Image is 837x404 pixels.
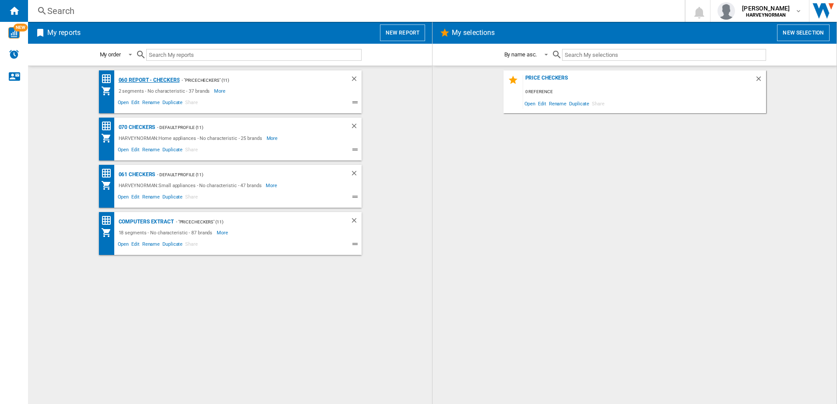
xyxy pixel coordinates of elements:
[155,122,332,133] div: - Default profile (11)
[450,24,496,41] h2: My selections
[101,73,116,84] div: Price Matrix
[214,86,227,96] span: More
[130,240,141,251] span: Edit
[161,193,184,203] span: Duplicate
[116,227,217,238] div: 18 segments - No characteristic - 87 brands
[141,240,161,251] span: Rename
[141,193,161,203] span: Rename
[266,180,278,191] span: More
[350,216,362,227] div: Delete
[267,133,279,143] span: More
[9,49,19,59] img: alerts-logo.svg
[537,98,548,109] span: Edit
[380,24,425,41] button: New report
[161,146,184,156] span: Duplicate
[116,240,130,251] span: Open
[350,122,362,133] div: Delete
[101,227,116,238] div: My Assortment
[742,4,790,13] span: [PERSON_NAME]
[101,215,116,226] div: Price Matrix
[101,121,116,132] div: Price Matrix
[350,169,362,180] div: Delete
[100,51,121,58] div: My order
[116,122,155,133] div: 070 Checkers
[174,216,333,227] div: - "PriceCheckers" (11)
[116,180,266,191] div: HARVEYNORMAN:Small appliances - No characteristic - 47 brands
[101,168,116,179] div: Price Matrix
[155,169,332,180] div: - Default profile (11)
[101,180,116,191] div: My Assortment
[116,75,180,86] div: 060 report - Checkers
[101,86,116,96] div: My Assortment
[184,98,199,109] span: Share
[184,240,199,251] span: Share
[141,146,161,156] span: Rename
[161,98,184,109] span: Duplicate
[746,12,786,18] b: HARVEYNORMAN
[8,27,20,38] img: wise-card.svg
[141,98,161,109] span: Rename
[184,146,199,156] span: Share
[130,193,141,203] span: Edit
[217,227,229,238] span: More
[548,98,568,109] span: Rename
[591,98,606,109] span: Share
[568,98,591,109] span: Duplicate
[523,75,755,87] div: Price Checkers
[116,146,130,156] span: Open
[101,133,116,143] div: My Assortment
[179,75,332,86] div: - "PriceCheckers" (11)
[350,75,362,86] div: Delete
[116,169,155,180] div: 061 Checkers
[717,2,735,20] img: profile.jpg
[116,98,130,109] span: Open
[116,216,174,227] div: Computers extract
[130,98,141,109] span: Edit
[130,146,141,156] span: Edit
[523,98,537,109] span: Open
[161,240,184,251] span: Duplicate
[46,24,82,41] h2: My reports
[47,5,662,17] div: Search
[777,24,830,41] button: New selection
[184,193,199,203] span: Share
[116,193,130,203] span: Open
[523,87,766,98] div: 0 reference
[116,86,215,96] div: 2 segments - No characteristic - 37 brands
[504,51,537,58] div: By name asc.
[14,24,28,31] span: NEW
[562,49,766,61] input: Search My selections
[755,75,766,87] div: Delete
[116,133,267,143] div: HARVEYNORMAN:Home appliances - No characteristic - 25 brands
[146,49,362,61] input: Search My reports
